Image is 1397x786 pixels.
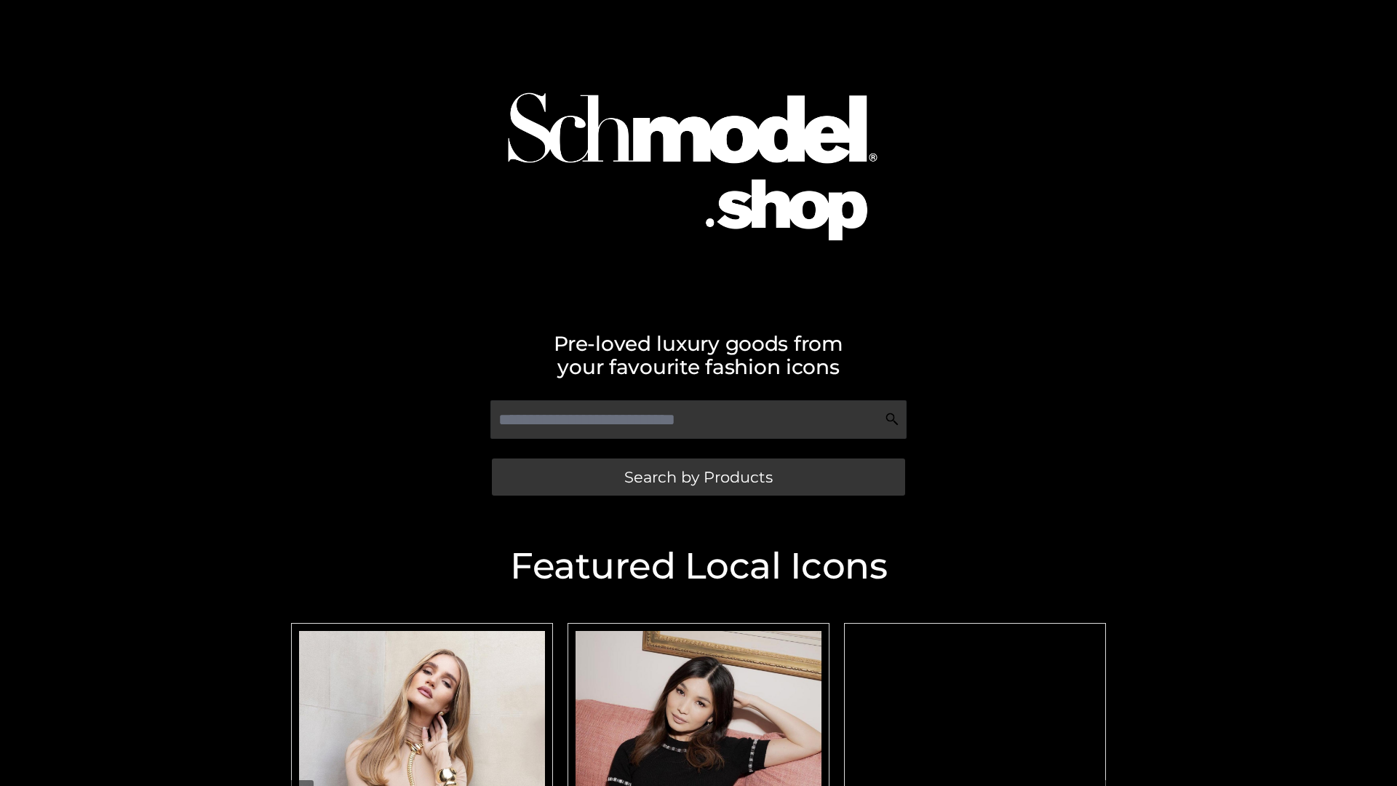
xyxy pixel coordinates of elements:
[284,332,1113,378] h2: Pre-loved luxury goods from your favourite fashion icons
[885,412,899,426] img: Search Icon
[624,469,773,485] span: Search by Products
[284,548,1113,584] h2: Featured Local Icons​
[492,458,905,496] a: Search by Products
